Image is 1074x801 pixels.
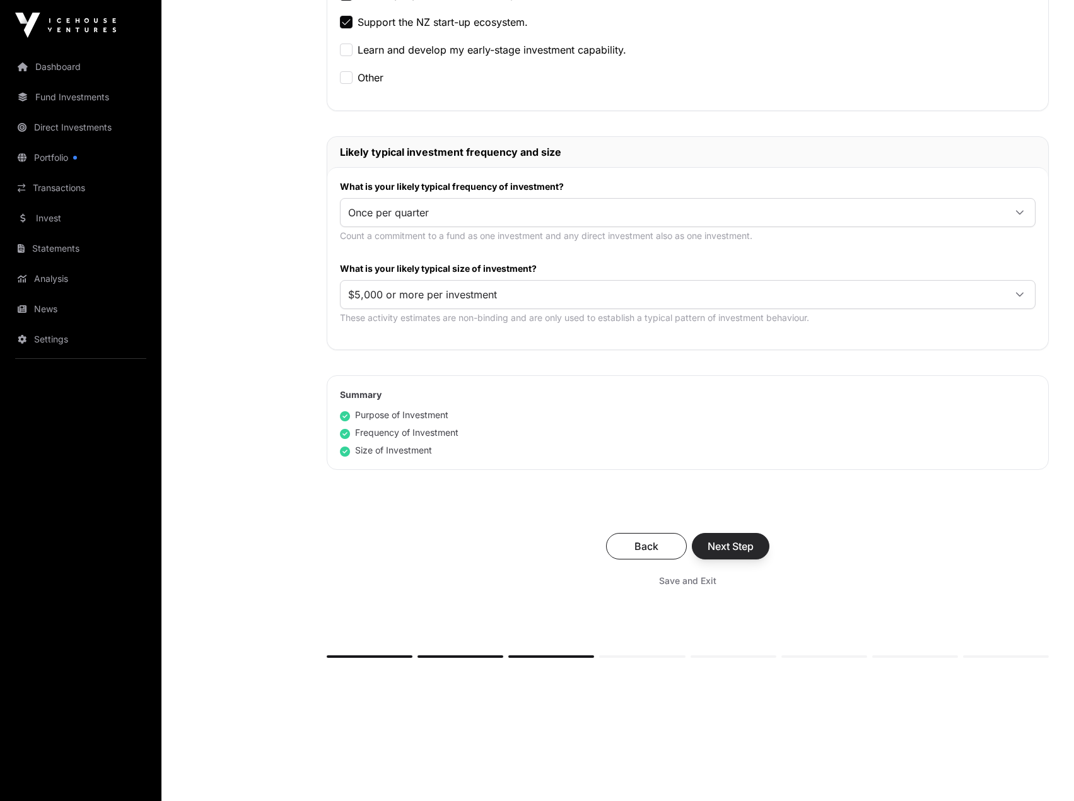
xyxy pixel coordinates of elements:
[708,539,754,554] span: Next Step
[644,570,732,592] button: Save and Exit
[692,533,769,559] button: Next Step
[10,174,151,202] a: Transactions
[340,144,1036,160] h2: Likely typical investment frequency and size
[606,533,687,559] button: Back
[10,235,151,262] a: Statements
[358,42,626,57] label: Learn and develop my early-stage investment capability.
[10,295,151,323] a: News
[10,114,151,141] a: Direct Investments
[340,426,458,439] div: Frequency of Investment
[10,83,151,111] a: Fund Investments
[340,389,1036,401] h2: Summary
[10,144,151,172] a: Portfolio
[622,539,671,554] span: Back
[10,265,151,293] a: Analysis
[340,409,448,421] div: Purpose of Investment
[10,204,151,232] a: Invest
[340,230,1036,242] p: Count a commitment to a fund as one investment and any direct investment also as one investment.
[340,180,1036,193] label: What is your likely typical frequency of investment?
[340,312,1036,324] p: These activity estimates are non-binding and are only used to establish a typical pattern of inve...
[358,15,528,30] label: Support the NZ start-up ecosystem.
[10,53,151,81] a: Dashboard
[659,575,716,587] span: Save and Exit
[341,283,1005,306] span: $5,000 or more per investment
[340,444,432,457] div: Size of Investment
[1011,740,1074,801] iframe: Chat Widget
[341,201,1005,224] span: Once per quarter
[10,325,151,353] a: Settings
[340,262,1036,275] label: What is your likely typical size of investment?
[358,70,383,85] label: Other
[15,13,116,38] img: Icehouse Ventures Logo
